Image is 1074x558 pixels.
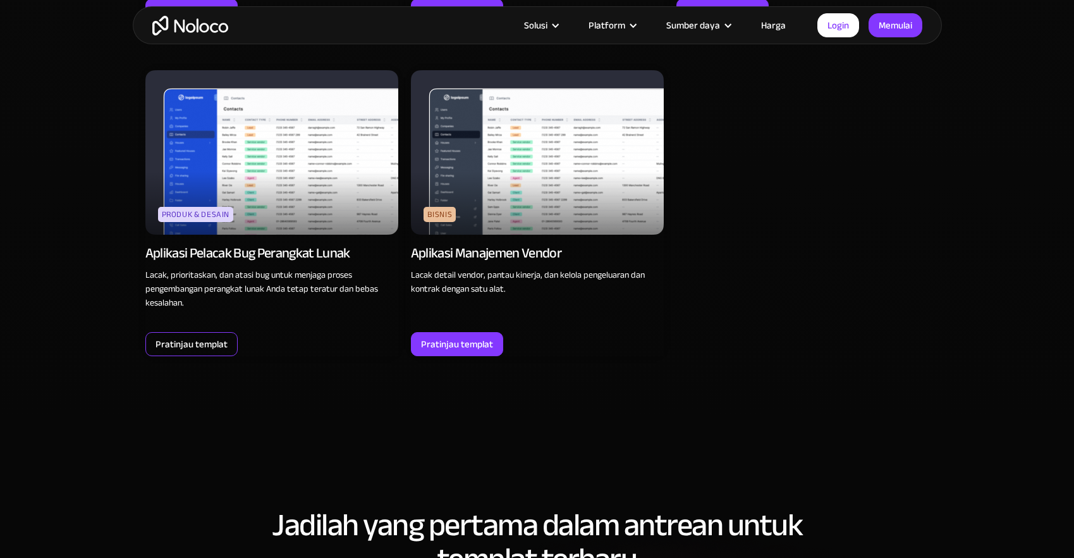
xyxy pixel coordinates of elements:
a: Harga [745,17,802,34]
font: Aplikasi Manajemen Vendor [411,240,562,266]
font: Memulai [879,16,912,34]
div: Sumber daya [650,17,745,34]
font: Pratinjau templat [421,335,493,353]
a: Memulai [869,13,922,37]
font: Platform [589,16,625,34]
div: Solusi [508,17,573,34]
a: Produk & DesainAplikasi Pelacak Bug Perangkat LunakLacak, prioritaskan, dan atasi bug untuk menja... [145,70,398,356]
font: Solusi [524,16,547,34]
font: Aplikasi Pelacak Bug Perangkat Lunak [145,240,350,266]
a: Login [817,13,859,37]
div: Platform [573,17,650,34]
font: Pratinjau templat [156,335,228,353]
a: BisnisAplikasi Manajemen VendorLacak detail vendor, pantau kinerja, dan kelola pengeluaran dan ko... [411,70,664,356]
font: Lacak, prioritaskan, dan atasi bug untuk menjaga proses pengembangan perangkat lunak Anda tetap t... [145,266,378,311]
font: Lacak detail vendor, pantau kinerja, dan kelola pengeluaran dan kontrak dengan satu alat. [411,266,645,297]
font: Sumber daya [666,16,720,34]
font: Jadilah yang pertama dalam antrean untuk [272,495,802,555]
font: Harga [761,16,786,34]
font: Produk & Desain [162,207,230,222]
font: Bisnis [427,207,453,222]
font: Login [827,16,849,34]
a: rumah [152,16,228,35]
